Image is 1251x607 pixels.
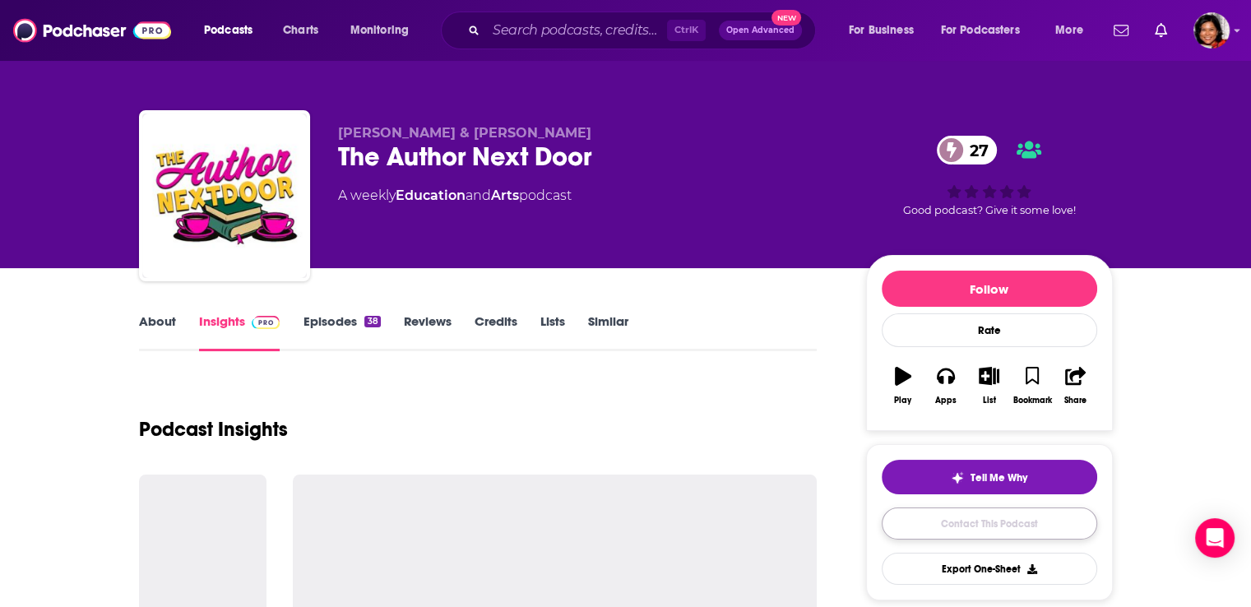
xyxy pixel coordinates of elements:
[971,471,1027,484] span: Tell Me Why
[951,471,964,484] img: tell me why sparkle
[338,125,591,141] span: [PERSON_NAME] & [PERSON_NAME]
[199,313,280,351] a: InsightsPodchaser Pro
[1193,12,1230,49] span: Logged in as terelynbc
[882,313,1097,347] div: Rate
[339,17,430,44] button: open menu
[726,26,795,35] span: Open Advanced
[404,313,452,351] a: Reviews
[192,17,274,44] button: open menu
[924,356,967,415] button: Apps
[475,313,517,351] a: Credits
[1054,356,1096,415] button: Share
[967,356,1010,415] button: List
[142,114,307,278] img: The Author Next Door
[837,17,934,44] button: open menu
[953,136,997,164] span: 27
[204,19,253,42] span: Podcasts
[13,15,171,46] img: Podchaser - Follow, Share and Rate Podcasts
[719,21,802,40] button: Open AdvancedNew
[935,396,957,405] div: Apps
[1012,396,1051,405] div: Bookmark
[941,19,1020,42] span: For Podcasters
[983,396,996,405] div: List
[1107,16,1135,44] a: Show notifications dropdown
[771,10,801,25] span: New
[882,507,1097,540] a: Contact This Podcast
[466,188,491,203] span: and
[396,188,466,203] a: Education
[588,313,628,351] a: Similar
[272,17,328,44] a: Charts
[1064,396,1087,405] div: Share
[667,20,706,41] span: Ctrl K
[882,356,924,415] button: Play
[1055,19,1083,42] span: More
[937,136,997,164] a: 27
[1148,16,1174,44] a: Show notifications dropdown
[882,460,1097,494] button: tell me why sparkleTell Me Why
[882,271,1097,307] button: Follow
[491,188,519,203] a: Arts
[1193,12,1230,49] img: User Profile
[139,417,288,442] h1: Podcast Insights
[139,313,176,351] a: About
[866,125,1113,227] div: 27Good podcast? Give it some love!
[849,19,914,42] span: For Business
[303,313,380,351] a: Episodes38
[894,396,911,405] div: Play
[364,316,380,327] div: 38
[1011,356,1054,415] button: Bookmark
[456,12,832,49] div: Search podcasts, credits, & more...
[1044,17,1104,44] button: open menu
[283,19,318,42] span: Charts
[252,316,280,329] img: Podchaser Pro
[1195,518,1235,558] div: Open Intercom Messenger
[486,17,667,44] input: Search podcasts, credits, & more...
[540,313,565,351] a: Lists
[903,204,1076,216] span: Good podcast? Give it some love!
[1193,12,1230,49] button: Show profile menu
[350,19,409,42] span: Monitoring
[882,553,1097,585] button: Export One-Sheet
[930,17,1044,44] button: open menu
[338,186,572,206] div: A weekly podcast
